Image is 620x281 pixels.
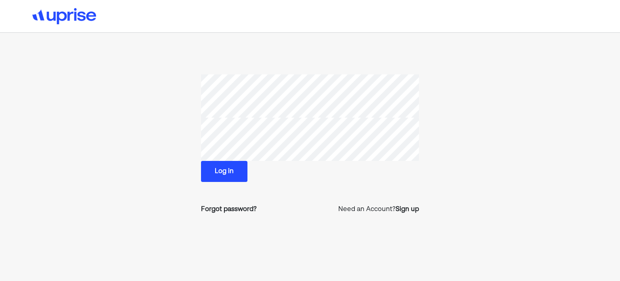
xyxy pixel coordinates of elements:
a: Sign up [396,205,419,214]
p: Need an Account? [338,205,419,214]
a: Forgot password? [201,205,257,214]
button: Log in [201,161,247,182]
